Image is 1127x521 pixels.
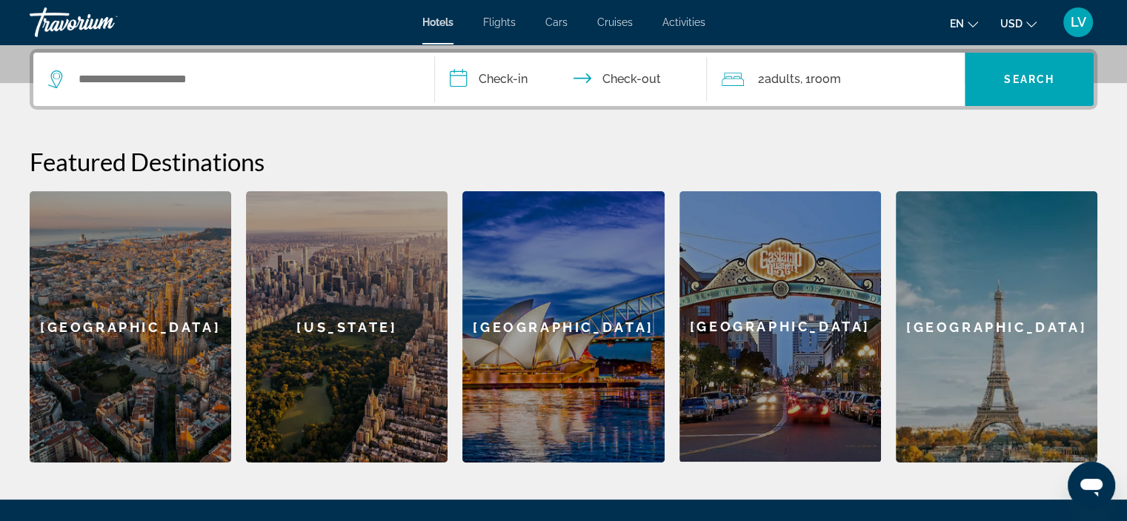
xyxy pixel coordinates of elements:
[810,72,840,86] span: Room
[30,191,231,462] a: [GEOGRAPHIC_DATA]
[435,53,708,106] button: Check in and out dates
[1000,18,1023,30] span: USD
[679,191,881,462] a: [GEOGRAPHIC_DATA]
[246,191,448,462] a: [US_STATE]
[483,16,516,28] a: Flights
[757,69,799,90] span: 2
[1068,462,1115,509] iframe: Button to launch messaging window
[896,191,1097,462] a: [GEOGRAPHIC_DATA]
[545,16,568,28] a: Cars
[965,53,1094,106] button: Search
[1004,73,1054,85] span: Search
[1059,7,1097,38] button: User Menu
[707,53,965,106] button: Travelers: 2 adults, 0 children
[764,72,799,86] span: Adults
[950,13,978,34] button: Change language
[33,53,1094,106] div: Search widget
[1000,13,1037,34] button: Change currency
[597,16,633,28] a: Cruises
[662,16,705,28] a: Activities
[799,69,840,90] span: , 1
[1071,15,1086,30] span: LV
[422,16,453,28] a: Hotels
[462,191,664,462] a: [GEOGRAPHIC_DATA]
[30,3,178,42] a: Travorium
[30,147,1097,176] h2: Featured Destinations
[950,18,964,30] span: en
